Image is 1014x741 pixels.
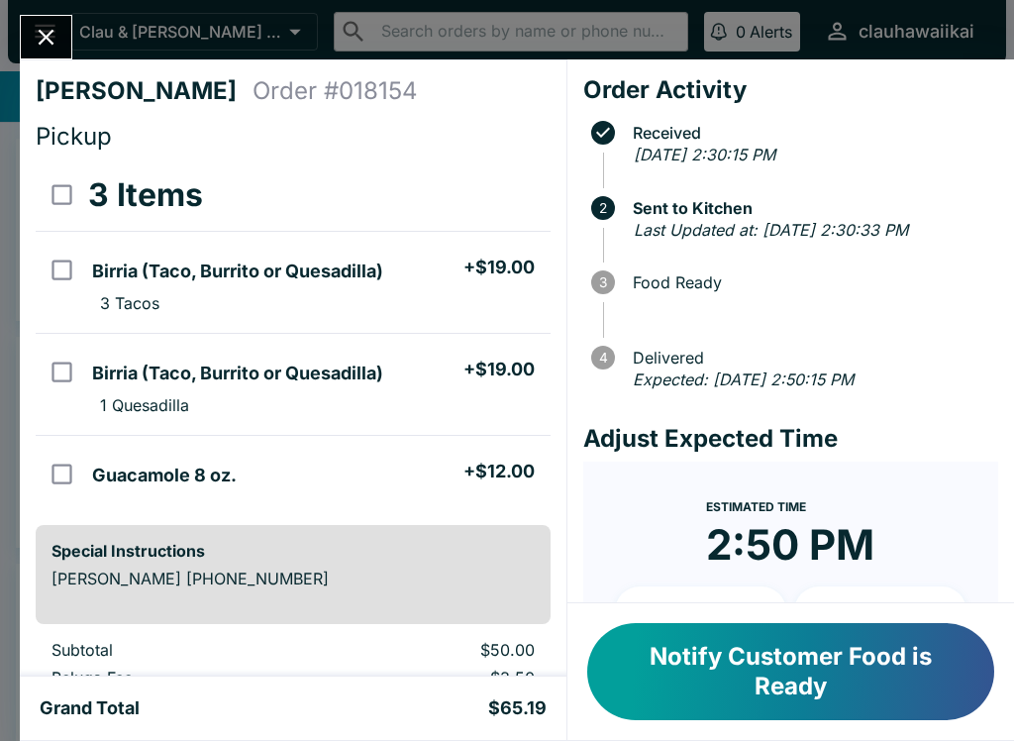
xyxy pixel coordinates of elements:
span: Received [623,124,998,142]
h5: Birria (Taco, Burrito or Quesadilla) [92,362,383,385]
button: Close [21,16,71,58]
h4: Order # 018154 [253,76,418,106]
span: Sent to Kitchen [623,199,998,217]
p: [PERSON_NAME] [PHONE_NUMBER] [51,569,535,588]
em: [DATE] 2:30:15 PM [634,145,775,164]
h3: 3 Items [88,175,203,215]
button: + 10 [615,586,787,636]
button: + 20 [794,586,966,636]
em: Last Updated at: [DATE] 2:30:33 PM [634,220,908,240]
span: Delivered [623,349,998,367]
h6: Special Instructions [51,541,535,561]
h5: $65.19 [488,696,547,720]
span: Pickup [36,122,112,151]
h5: Grand Total [40,696,140,720]
h5: + $19.00 [463,256,535,279]
h5: + $19.00 [463,358,535,381]
h4: [PERSON_NAME] [36,76,253,106]
p: Subtotal [51,640,308,660]
span: Food Ready [623,273,998,291]
span: Estimated Time [706,499,806,514]
em: Expected: [DATE] 2:50:15 PM [633,370,854,389]
p: $3.50 [340,668,534,688]
p: 3 Tacos [100,293,159,313]
p: $50.00 [340,640,534,660]
h5: + $12.00 [463,460,535,483]
text: 3 [599,274,607,290]
h5: Birria (Taco, Burrito or Quesadilla) [92,260,383,283]
p: Beluga Fee [51,668,308,688]
text: 2 [599,200,607,216]
time: 2:50 PM [706,519,874,571]
h5: Guacamole 8 oz. [92,464,237,487]
text: 4 [598,350,607,366]
h4: Order Activity [583,75,998,105]
h4: Adjust Expected Time [583,424,998,454]
p: 1 Quesadilla [100,395,189,415]
button: Notify Customer Food is Ready [587,623,994,720]
table: orders table [36,159,551,509]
